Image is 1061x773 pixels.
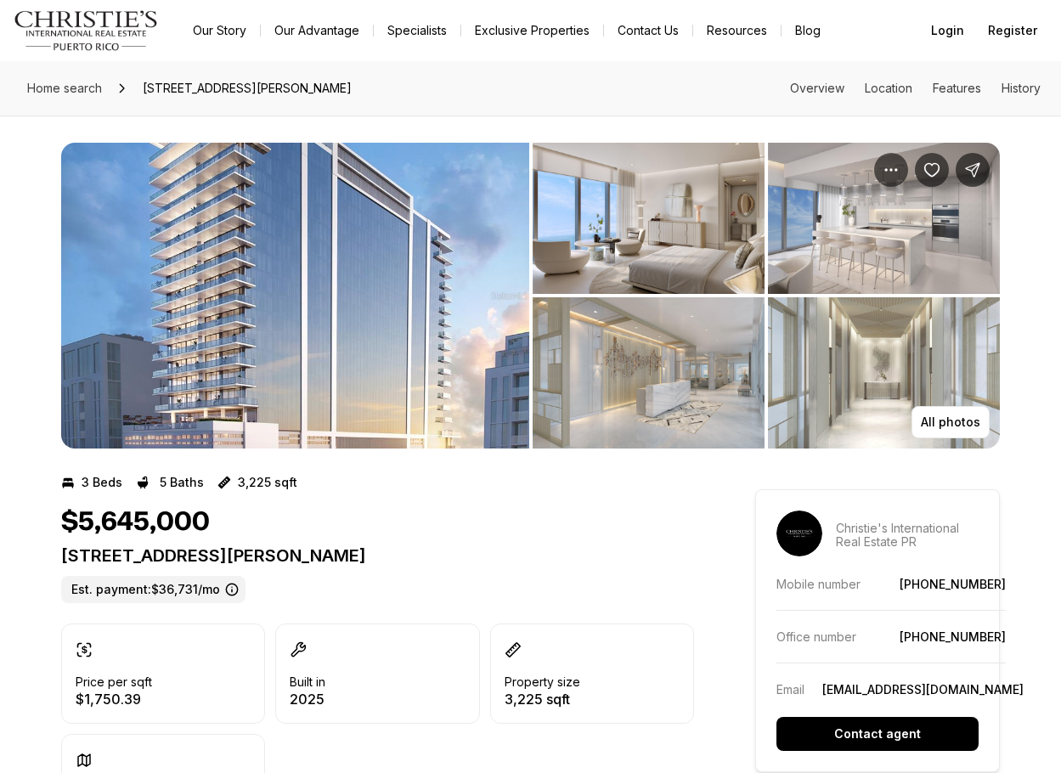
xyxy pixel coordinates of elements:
[14,10,159,51] img: logo
[290,692,325,706] p: 2025
[768,143,1000,294] button: View image gallery
[911,406,990,438] button: All photos
[900,577,1006,591] a: [PHONE_NUMBER]
[768,297,1000,449] button: View image gallery
[776,629,856,644] p: Office number
[374,19,460,42] a: Specialists
[505,692,580,706] p: 3,225 sqft
[505,675,580,689] p: Property size
[1002,81,1041,95] a: Skip to: History
[822,682,1024,697] a: [EMAIL_ADDRESS][DOMAIN_NAME]
[956,153,990,187] button: Share Property: 1149 ASHFORD AVENUE VANDERBILT RESIDENCES #904
[261,19,373,42] a: Our Advantage
[76,692,152,706] p: $1,750.39
[834,727,921,741] p: Contact agent
[865,81,912,95] a: Skip to: Location
[931,24,964,37] span: Login
[782,19,834,42] a: Blog
[693,19,781,42] a: Resources
[533,143,765,294] button: View image gallery
[61,545,694,566] p: [STREET_ADDRESS][PERSON_NAME]
[836,522,979,549] p: Christie's International Real Estate PR
[136,469,204,496] button: 5 Baths
[933,81,981,95] a: Skip to: Features
[461,19,603,42] a: Exclusive Properties
[61,143,529,449] li: 1 of 4
[921,14,974,48] button: Login
[290,675,325,689] p: Built in
[76,675,152,689] p: Price per sqft
[61,143,1000,449] div: Listing Photos
[978,14,1047,48] button: Register
[776,577,861,591] p: Mobile number
[136,75,358,102] span: [STREET_ADDRESS][PERSON_NAME]
[160,476,204,489] p: 5 Baths
[790,81,844,95] a: Skip to: Overview
[874,153,908,187] button: Property options
[921,415,980,429] p: All photos
[82,476,122,489] p: 3 Beds
[604,19,692,42] button: Contact Us
[27,81,102,95] span: Home search
[776,682,804,697] p: Email
[238,476,297,489] p: 3,225 sqft
[61,143,529,449] button: View image gallery
[61,576,245,603] label: Est. payment: $36,731/mo
[533,143,1001,449] li: 2 of 4
[915,153,949,187] button: Save Property: 1149 ASHFORD AVENUE VANDERBILT RESIDENCES #904
[988,24,1037,37] span: Register
[790,82,1041,95] nav: Page section menu
[900,629,1006,644] a: [PHONE_NUMBER]
[61,506,210,539] h1: $5,645,000
[533,297,765,449] button: View image gallery
[179,19,260,42] a: Our Story
[776,717,979,751] button: Contact agent
[20,75,109,102] a: Home search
